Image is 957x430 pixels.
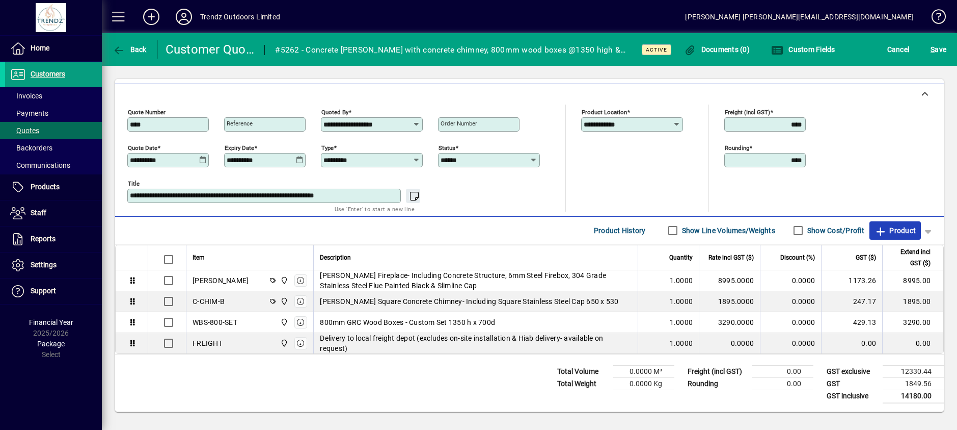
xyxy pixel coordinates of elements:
[594,222,646,239] span: Product History
[439,144,455,151] mat-label: Status
[883,377,944,390] td: 1849.56
[760,333,821,353] td: 0.0000
[278,296,289,307] span: New Plymouth
[5,174,102,200] a: Products
[37,340,65,348] span: Package
[320,296,618,307] span: [PERSON_NAME] Square Concrete Chimney- Including Square Stainless Steel Cap 650 x 530
[31,44,49,52] span: Home
[928,40,949,59] button: Save
[31,261,57,269] span: Settings
[613,377,674,390] td: 0.0000 Kg
[128,180,140,187] mat-label: Title
[680,225,775,236] label: Show Line Volumes/Weights
[670,296,693,307] span: 1.0000
[200,9,280,25] div: Trendz Outdoors Limited
[883,390,944,402] td: 14180.00
[5,157,102,174] a: Communications
[552,377,613,390] td: Total Weight
[5,200,102,226] a: Staff
[320,270,632,291] span: [PERSON_NAME] Fireplace- Including Concrete Structure, 6mm Steel Firebox, 304 Grade Stainless Ste...
[193,252,205,263] span: Item
[441,120,477,127] mat-label: Order number
[31,70,65,78] span: Customers
[128,108,166,115] mat-label: Quote number
[31,183,60,191] span: Products
[869,221,921,240] button: Product
[321,108,348,115] mat-label: Quoted by
[10,109,48,117] span: Payments
[5,122,102,139] a: Quotes
[682,365,752,377] td: Freight (incl GST)
[193,296,225,307] div: C-CHIM-B
[646,46,667,53] span: Active
[882,333,943,353] td: 0.00
[227,120,253,127] mat-label: Reference
[681,40,752,59] button: Documents (0)
[931,45,935,54] span: S
[769,40,838,59] button: Custom Fields
[5,139,102,157] a: Backorders
[760,270,821,291] td: 0.0000
[278,275,289,286] span: New Plymouth
[822,365,883,377] td: GST exclusive
[889,246,931,269] span: Extend incl GST ($)
[931,41,946,58] span: ave
[582,108,627,115] mat-label: Product location
[882,312,943,333] td: 3290.00
[5,226,102,252] a: Reports
[5,279,102,304] a: Support
[278,338,289,349] span: New Plymouth
[725,144,749,151] mat-label: Rounding
[725,108,770,115] mat-label: Freight (incl GST)
[883,365,944,377] td: 12330.44
[752,377,813,390] td: 0.00
[320,333,632,353] span: Delivery to local freight depot (excludes on-site installation & Hiab delivery- available on requ...
[321,144,334,151] mat-label: Type
[705,296,754,307] div: 1895.0000
[670,275,693,286] span: 1.0000
[10,144,52,152] span: Backorders
[320,252,351,263] span: Description
[193,338,223,348] div: FREIGHT
[31,235,56,243] span: Reports
[705,338,754,348] div: 0.0000
[166,41,255,58] div: Customer Quote
[882,291,943,312] td: 1895.00
[752,365,813,377] td: 0.00
[5,87,102,105] a: Invoices
[885,40,912,59] button: Cancel
[683,45,750,54] span: Documents (0)
[821,291,882,312] td: 247.17
[113,45,147,54] span: Back
[5,105,102,122] a: Payments
[193,317,237,327] div: WBS-800-SET
[590,221,650,240] button: Product History
[856,252,876,263] span: GST ($)
[685,9,914,25] div: [PERSON_NAME] [PERSON_NAME][EMAIL_ADDRESS][DOMAIN_NAME]
[771,45,835,54] span: Custom Fields
[887,41,910,58] span: Cancel
[821,333,882,353] td: 0.00
[705,275,754,286] div: 8995.0000
[822,390,883,402] td: GST inclusive
[705,317,754,327] div: 3290.0000
[275,42,629,58] div: #5262 - Concrete [PERSON_NAME] with concrete chimney, 800mm wood boxes @1350 high &700d
[821,270,882,291] td: 1173.26
[10,92,42,100] span: Invoices
[669,252,693,263] span: Quantity
[821,312,882,333] td: 429.13
[682,377,752,390] td: Rounding
[805,225,864,236] label: Show Cost/Profit
[10,127,39,135] span: Quotes
[128,144,157,151] mat-label: Quote date
[552,365,613,377] td: Total Volume
[31,209,46,217] span: Staff
[708,252,754,263] span: Rate incl GST ($)
[882,270,943,291] td: 8995.00
[822,377,883,390] td: GST
[10,161,70,169] span: Communications
[168,8,200,26] button: Profile
[5,36,102,61] a: Home
[193,275,249,286] div: [PERSON_NAME]
[225,144,254,151] mat-label: Expiry date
